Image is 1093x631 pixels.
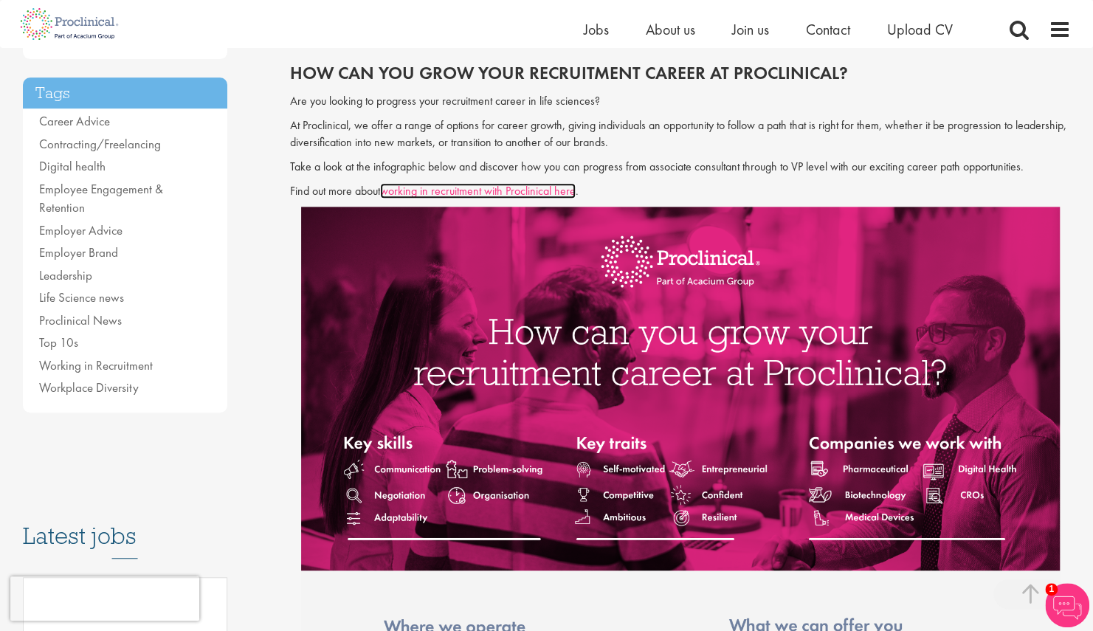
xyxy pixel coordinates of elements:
[39,222,123,238] a: Employer Advice
[39,158,106,174] a: Digital health
[380,183,576,199] a: working in recruitment with Proclinical here
[39,289,124,306] a: Life Science news
[23,77,228,109] h3: Tags
[806,20,850,39] a: Contact
[290,93,600,108] span: Are you looking to progress your recruitment career in life sciences?
[1045,583,1089,627] img: Chatbot
[290,183,1071,200] p: Find out more about .
[39,136,161,152] a: Contracting/Freelancing
[39,312,122,328] a: Proclinical News
[23,486,228,559] h3: Latest jobs
[39,181,163,216] a: Employee Engagement & Retention
[290,61,848,84] span: HOW Can you grow your recruitment career at proclinical?
[646,20,695,39] a: About us
[584,20,609,39] a: Jobs
[732,20,769,39] a: Join us
[1045,583,1058,596] span: 1
[10,576,199,621] iframe: reCAPTCHA
[39,379,139,396] a: Workplace Diversity
[39,267,92,283] a: Leadership
[39,334,78,351] a: Top 10s
[39,244,118,261] a: Employer Brand
[290,159,1071,176] p: Take a look at the infographic below and discover how you can progress from associate consultant ...
[290,117,1066,150] span: At Proclinical, we offer a range of options for career growth, giving individuals an opportunity ...
[39,357,153,373] a: Working in Recruitment
[887,20,953,39] a: Upload CV
[39,113,110,129] a: Career Advice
